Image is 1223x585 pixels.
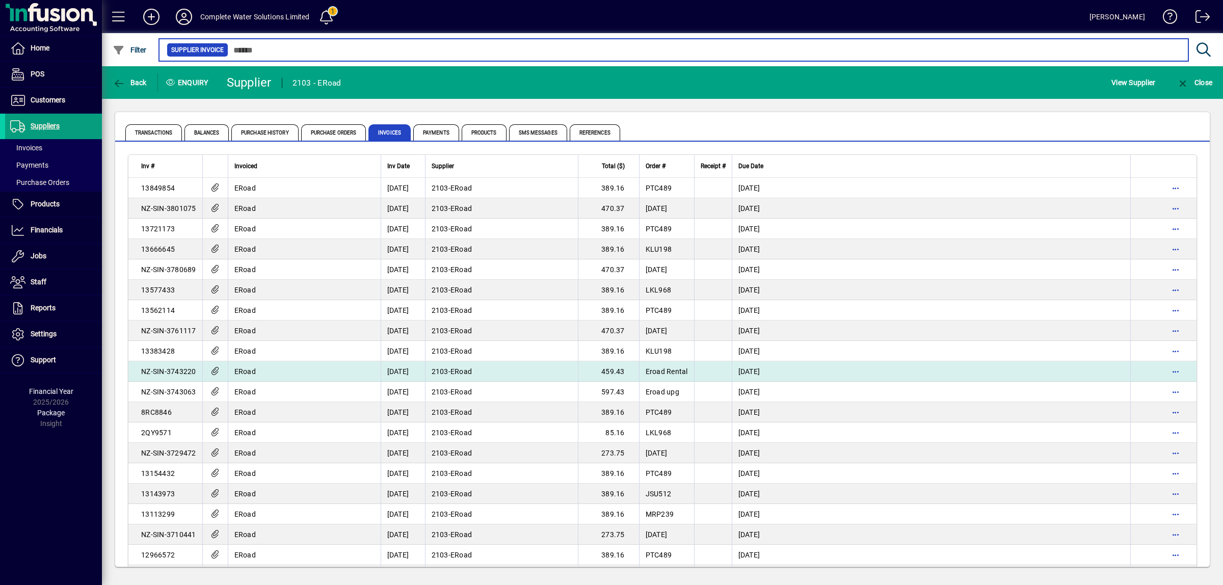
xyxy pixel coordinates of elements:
td: 389.16 [578,463,639,484]
td: [DATE] [732,422,1131,443]
span: 13143973 [141,490,175,498]
span: PTC489 [646,551,672,559]
span: Financials [31,226,63,234]
td: [DATE] [732,463,1131,484]
span: Products [462,124,507,141]
a: Knowledge Base [1155,2,1178,35]
button: Filter [110,41,149,59]
span: ERoad [450,204,472,212]
div: Total ($) [584,161,634,172]
td: [DATE] [732,382,1131,402]
td: [DATE] [381,259,425,280]
td: 389.16 [578,341,639,361]
td: [DATE] [732,239,1131,259]
span: Staff [31,278,46,286]
a: Jobs [5,244,102,269]
span: ERoad [450,510,472,518]
button: More options [1167,343,1184,359]
a: Payments [5,156,102,174]
td: 459.43 [578,361,639,382]
td: 389.16 [578,178,639,198]
span: 2103 [432,327,448,335]
span: Customers [31,96,65,104]
span: 13666645 [141,245,175,253]
span: NZ-SIN-3729472 [141,449,196,457]
span: Due Date [738,161,763,172]
span: PTC489 [646,184,672,192]
span: ERoad [234,245,256,253]
td: [DATE] [381,198,425,219]
span: ERoad [450,469,472,477]
span: KLU198 [646,245,672,253]
span: LKL968 [646,429,672,437]
div: Due Date [738,161,1125,172]
span: PTC489 [646,306,672,314]
td: 470.37 [578,321,639,341]
div: Order # [646,161,688,172]
span: View Supplier [1111,74,1155,91]
td: - [425,443,578,463]
span: 2103 [432,429,448,437]
td: 273.75 [578,524,639,545]
td: [DATE] [381,402,425,422]
td: - [425,198,578,219]
app-page-header-button: Close enquiry [1166,73,1223,92]
span: NZ-SIN-3780689 [141,265,196,274]
button: More options [1167,384,1184,400]
td: - [425,545,578,565]
span: 2103 [432,551,448,559]
td: 389.16 [578,545,639,565]
span: 2103 [432,265,448,274]
span: 13383428 [141,347,175,355]
span: ERoad [234,327,256,335]
span: NZ-SIN-3743063 [141,388,196,396]
div: [PERSON_NAME] [1089,9,1145,25]
button: More options [1167,241,1184,257]
a: Logout [1188,2,1210,35]
span: ERoad [450,286,472,294]
div: Complete Water Solutions Limited [200,9,310,25]
button: More options [1167,302,1184,318]
td: [DATE] [732,484,1131,504]
td: [DATE] [381,382,425,402]
span: Payments [413,124,459,141]
span: Inv Date [387,161,410,172]
span: 2103 [432,245,448,253]
span: ERoad [450,530,472,539]
button: Close [1174,73,1215,92]
span: NZ-SIN-3761117 [141,327,196,335]
span: NZ-SIN-3710441 [141,530,196,539]
td: [DATE] [381,280,425,300]
span: 2103 [432,306,448,314]
span: LKL968 [646,286,672,294]
td: [DATE] [732,443,1131,463]
td: - [425,422,578,443]
span: Purchase History [231,124,299,141]
button: More options [1167,221,1184,237]
td: - [425,300,578,321]
button: More options [1167,486,1184,502]
td: [DATE] [381,422,425,443]
button: Profile [168,8,200,26]
td: - [425,280,578,300]
td: 389.16 [578,300,639,321]
span: ERoad [234,184,256,192]
td: [DATE] [732,259,1131,280]
span: Purchase Orders [10,178,69,187]
span: [DATE] [646,530,668,539]
span: ERoad [450,388,472,396]
td: [DATE] [381,443,425,463]
td: [DATE] [732,219,1131,239]
span: PTC489 [646,225,672,233]
span: NZ-SIN-3743220 [141,367,196,376]
td: [DATE] [732,361,1131,382]
span: Supplier Invoice [171,45,224,55]
button: More options [1167,261,1184,278]
td: 389.16 [578,484,639,504]
a: Invoices [5,139,102,156]
td: [DATE] [381,219,425,239]
span: JSU512 [646,490,672,498]
span: 13849854 [141,184,175,192]
span: Financial Year [29,387,73,395]
span: Transactions [125,124,182,141]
